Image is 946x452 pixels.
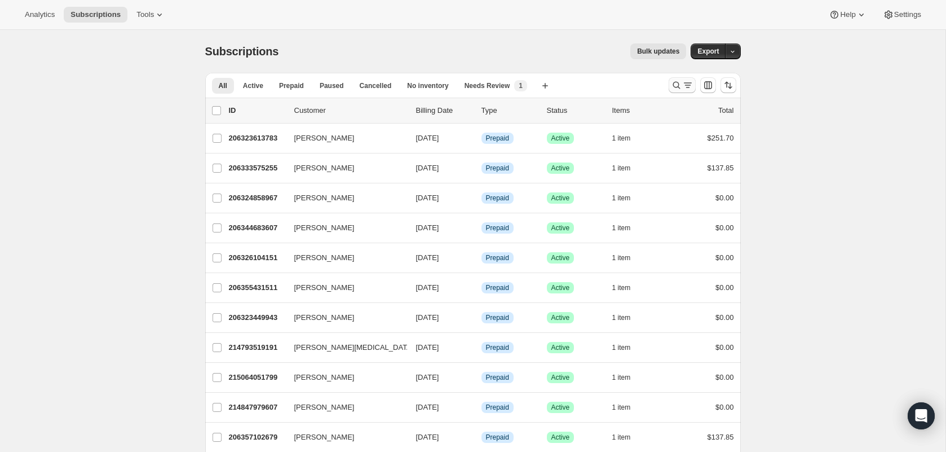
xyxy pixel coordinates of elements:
span: $251.70 [708,134,734,142]
button: 1 item [612,429,643,445]
span: [PERSON_NAME] [294,252,355,264]
span: [PERSON_NAME] [294,192,355,204]
div: 206323449943[PERSON_NAME][DATE]InfoPrepaidSuccessActive1 item$0.00 [229,310,734,326]
span: Active [243,81,263,90]
div: 214847979607[PERSON_NAME][DATE]InfoPrepaidSuccessActive1 item$0.00 [229,400,734,415]
button: [PERSON_NAME] [288,368,400,387]
span: 1 item [612,134,631,143]
span: [DATE] [416,164,439,172]
span: Active [551,433,570,442]
button: [PERSON_NAME] [288,159,400,177]
div: 206357102679[PERSON_NAME][DATE]InfoPrepaidSuccessActive1 item$137.85 [229,429,734,445]
span: Bulk updates [637,47,679,56]
span: Prepaid [486,373,509,382]
span: Prepaid [486,223,509,232]
div: Type [481,105,538,116]
span: Active [551,134,570,143]
span: [PERSON_NAME] [294,372,355,383]
div: 206323613783[PERSON_NAME][DATE]InfoPrepaidSuccessActive1 item$251.70 [229,130,734,146]
button: 1 item [612,370,643,385]
p: 214793519191 [229,342,285,353]
span: Prepaid [486,164,509,173]
div: 215064051799[PERSON_NAME][DATE]InfoPrepaidSuccessActive1 item$0.00 [229,370,734,385]
div: 206324858967[PERSON_NAME][DATE]InfoPrepaidSuccessActive1 item$0.00 [229,190,734,206]
div: 214793519191[PERSON_NAME][MEDICAL_DATA][DATE]InfoPrepaidSuccessActive1 item$0.00 [229,340,734,356]
span: $0.00 [715,223,734,232]
p: 206357102679 [229,432,285,443]
span: [DATE] [416,283,439,292]
span: [DATE] [416,194,439,202]
span: Prepaid [279,81,304,90]
span: Paused [320,81,344,90]
span: $0.00 [715,253,734,262]
span: No inventory [407,81,448,90]
button: Settings [876,7,928,23]
button: Help [822,7,873,23]
button: [PERSON_NAME][MEDICAL_DATA] [288,339,400,357]
span: Analytics [25,10,55,19]
span: 1 item [612,373,631,382]
span: Export [697,47,719,56]
span: [PERSON_NAME] [294,312,355,323]
span: $0.00 [715,313,734,322]
button: Analytics [18,7,61,23]
button: 1 item [612,220,643,236]
span: Prepaid [486,194,509,203]
span: Tools [136,10,154,19]
button: Subscriptions [64,7,127,23]
span: [PERSON_NAME] [294,133,355,144]
span: $0.00 [715,403,734,411]
span: Cancelled [360,81,392,90]
span: 1 item [612,343,631,352]
button: 1 item [612,160,643,176]
span: 1 item [612,433,631,442]
span: [PERSON_NAME] [294,282,355,293]
span: [PERSON_NAME] [294,402,355,413]
div: 206333575255[PERSON_NAME][DATE]InfoPrepaidSuccessActive1 item$137.85 [229,160,734,176]
span: Help [840,10,855,19]
button: Tools [130,7,172,23]
button: Create new view [536,78,554,94]
span: [DATE] [416,134,439,142]
span: 1 item [612,313,631,322]
span: [DATE] [416,313,439,322]
div: Items [612,105,669,116]
p: 206344683607 [229,222,285,234]
span: $137.85 [708,433,734,441]
button: Search and filter results [669,77,696,93]
button: 1 item [612,250,643,266]
span: Subscriptions [70,10,121,19]
span: [PERSON_NAME] [294,432,355,443]
button: [PERSON_NAME] [288,189,400,207]
p: 206324858967 [229,192,285,204]
span: Active [551,343,570,352]
button: 1 item [612,190,643,206]
span: [DATE] [416,433,439,441]
span: $0.00 [715,373,734,381]
span: [PERSON_NAME][MEDICAL_DATA] [294,342,414,353]
div: Open Intercom Messenger [908,402,935,429]
span: 1 [519,81,523,90]
p: 206323613783 [229,133,285,144]
span: Active [551,194,570,203]
button: [PERSON_NAME] [288,279,400,297]
span: $0.00 [715,343,734,352]
span: Prepaid [486,343,509,352]
button: Sort the results [720,77,736,93]
button: 1 item [612,400,643,415]
span: [DATE] [416,223,439,232]
button: [PERSON_NAME] [288,129,400,147]
p: Customer [294,105,407,116]
span: Settings [894,10,921,19]
span: 1 item [612,223,631,232]
span: Active [551,373,570,382]
p: ID [229,105,285,116]
p: 215064051799 [229,372,285,383]
span: 1 item [612,194,631,203]
span: $0.00 [715,283,734,292]
div: 206326104151[PERSON_NAME][DATE]InfoPrepaidSuccessActive1 item$0.00 [229,250,734,266]
div: IDCustomerBilling DateTypeStatusItemsTotal [229,105,734,116]
span: Active [551,313,570,322]
button: [PERSON_NAME] [288,219,400,237]
span: All [219,81,227,90]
